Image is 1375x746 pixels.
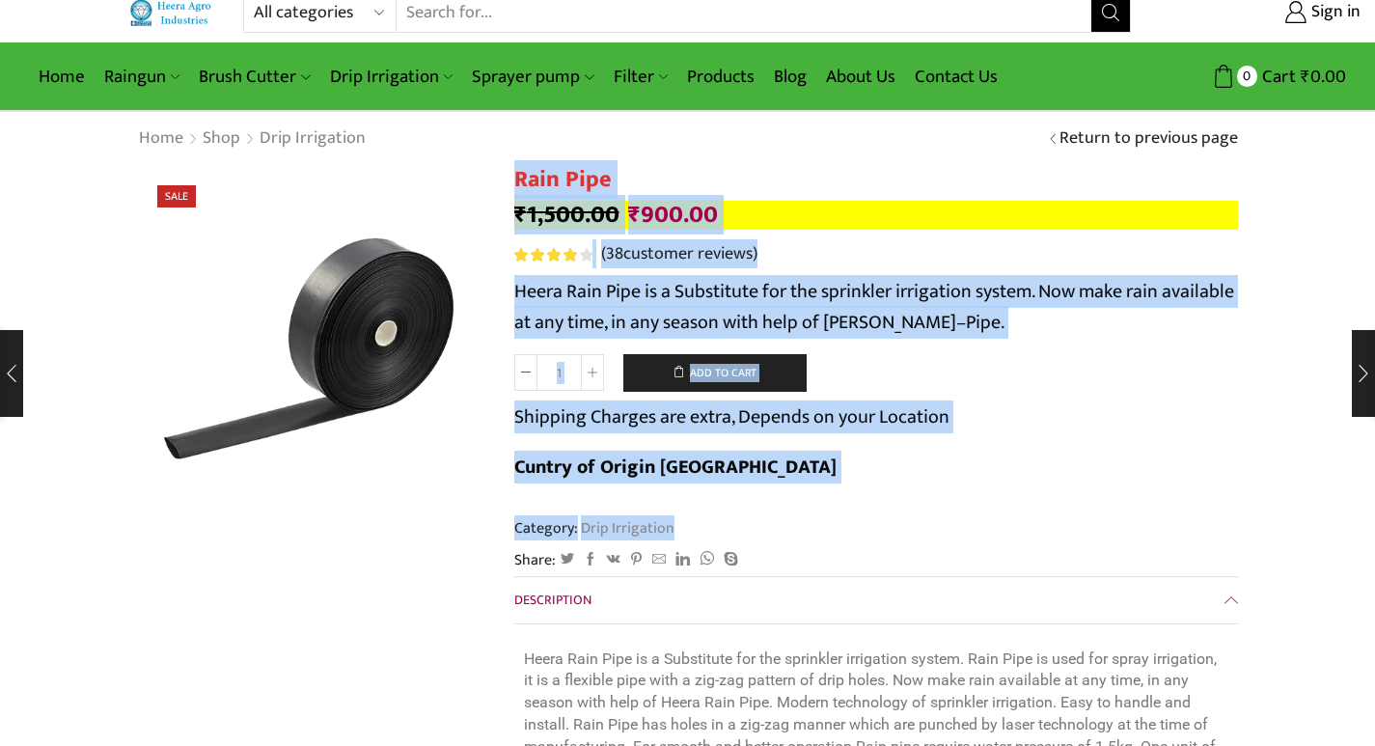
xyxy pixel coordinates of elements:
bdi: 0.00 [1301,62,1346,92]
span: Heera Rain Pipe is a Substitute for the sprinkler irrigation system. Now make rain available at a... [514,275,1234,339]
a: Description [514,577,1238,623]
nav: Breadcrumb [138,126,367,152]
a: Filter [604,54,677,99]
span: ₹ [628,195,641,235]
a: Home [138,126,184,152]
p: Shipping Charges are extra, Depends on your Location [514,401,949,432]
a: Return to previous page [1059,126,1238,152]
bdi: 1,500.00 [514,195,619,235]
input: Product quantity [537,354,581,391]
span: Cart [1257,64,1296,90]
h1: Rain Pipe [514,166,1238,194]
a: About Us [816,54,905,99]
b: Cuntry of Origin [GEOGRAPHIC_DATA] [514,451,837,484]
span: ₹ [514,195,527,235]
span: 38 [606,239,623,268]
a: 0 Cart ₹0.00 [1150,59,1346,95]
span: Share: [514,549,556,571]
a: Products [677,54,764,99]
span: 0 [1237,66,1257,86]
a: Drip Irrigation [578,515,674,540]
span: 38 [514,248,596,262]
button: Add to cart [623,354,807,393]
a: Drip Irrigation [259,126,367,152]
bdi: 900.00 [628,195,718,235]
a: Contact Us [905,54,1007,99]
a: Brush Cutter [189,54,319,99]
span: ₹ [1301,62,1310,92]
div: Rated 4.13 out of 5 [514,248,592,262]
a: Home [29,54,95,99]
a: (38customer reviews) [601,242,757,267]
a: Blog [764,54,816,99]
a: Raingun [95,54,189,99]
span: Rated out of 5 based on customer ratings [514,248,579,262]
span: Description [514,589,591,611]
a: Sprayer pump [462,54,603,99]
span: Category: [514,517,674,539]
a: Shop [202,126,241,152]
span: Sale [157,185,196,207]
a: Drip Irrigation [320,54,462,99]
